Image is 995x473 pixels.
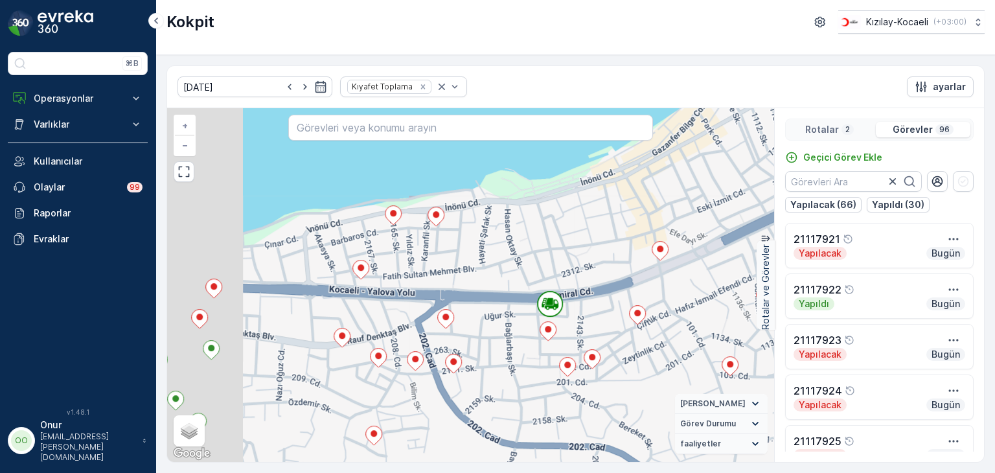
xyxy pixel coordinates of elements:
[175,116,194,135] a: Yakınlaştır
[680,419,736,429] span: Görev Durumu
[933,80,966,93] p: ayarlar
[170,445,213,462] a: Bu bölgeyi Google Haritalar'da açın (yeni pencerede açılır)
[838,15,861,29] img: k%C4%B1z%C4%B1lay_0jL9uU1.png
[797,449,843,462] p: Yapılacak
[170,445,213,462] img: Google
[8,10,34,36] img: logo
[130,182,140,192] p: 99
[416,82,430,92] div: Remove Kıyafet Toplama
[843,234,853,244] div: Yardım Araç İkonu
[797,297,830,310] p: Yapıldı
[288,115,652,141] input: Görevleri veya konumu arayın
[177,76,332,97] input: dd/mm/yyyy
[8,419,148,463] button: OOOnur[EMAIL_ADDRESS][PERSON_NAME][DOMAIN_NAME]
[797,348,843,361] p: Yapılacak
[930,247,961,260] p: Bugün
[8,408,148,416] span: v 1.48.1
[785,151,882,164] a: Geçici Görev Ekle
[126,58,139,69] p: ⌘B
[8,86,148,111] button: Operasyonlar
[675,434,768,454] summary: faaliyetler
[175,417,203,445] a: Layers
[8,226,148,252] a: Evraklar
[38,10,93,36] img: logo_dark-DEwI_e13.png
[182,139,189,150] span: −
[805,123,839,136] p: Rotalar
[175,135,194,155] a: Uzaklaştır
[797,247,843,260] p: Yapılacak
[794,433,841,449] p: 21117925
[166,12,214,32] p: Kokpit
[933,17,966,27] p: ( +03:00 )
[40,419,136,432] p: Onur
[759,244,772,330] p: Rotalar ve Görevler
[867,197,930,213] button: Yapıldı (30)
[893,123,933,136] p: Görevler
[8,148,148,174] a: Kullanıcılar
[844,335,854,345] div: Yardım Araç İkonu
[8,174,148,200] a: Olaylar99
[680,439,721,449] span: faaliyetler
[872,198,924,211] p: Yapıldı (30)
[34,233,143,246] p: Evraklar
[797,398,843,411] p: Yapılacak
[845,386,855,396] div: Yardım Araç İkonu
[675,394,768,414] summary: [PERSON_NAME]
[34,92,122,105] p: Operasyonlar
[866,16,928,29] p: Kızılay-Kocaeli
[907,76,974,97] button: ayarlar
[34,207,143,220] p: Raporlar
[930,449,961,462] p: Bugün
[34,118,122,131] p: Varlıklar
[790,198,856,211] p: Yapılacak (66)
[8,111,148,137] button: Varlıklar
[844,436,854,446] div: Yardım Araç İkonu
[930,348,961,361] p: Bugün
[8,200,148,226] a: Raporlar
[40,432,136,463] p: [EMAIL_ADDRESS][PERSON_NAME][DOMAIN_NAME]
[11,430,32,451] div: OO
[794,282,841,297] p: 21117922
[348,80,415,93] div: Kıyafet Toplama
[182,120,188,131] span: +
[794,231,840,247] p: 21117921
[680,398,746,409] span: [PERSON_NAME]
[930,297,961,310] p: Bugün
[794,332,841,348] p: 21117923
[34,155,143,168] p: Kullanıcılar
[938,124,951,135] p: 96
[844,284,854,295] div: Yardım Araç İkonu
[803,151,882,164] p: Geçici Görev Ekle
[675,414,768,434] summary: Görev Durumu
[838,10,985,34] button: Kızılay-Kocaeli(+03:00)
[785,171,922,192] input: Görevleri Ara
[794,383,842,398] p: 21117924
[785,197,862,213] button: Yapılacak (66)
[930,398,961,411] p: Bugün
[34,181,119,194] p: Olaylar
[844,124,851,135] p: 2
